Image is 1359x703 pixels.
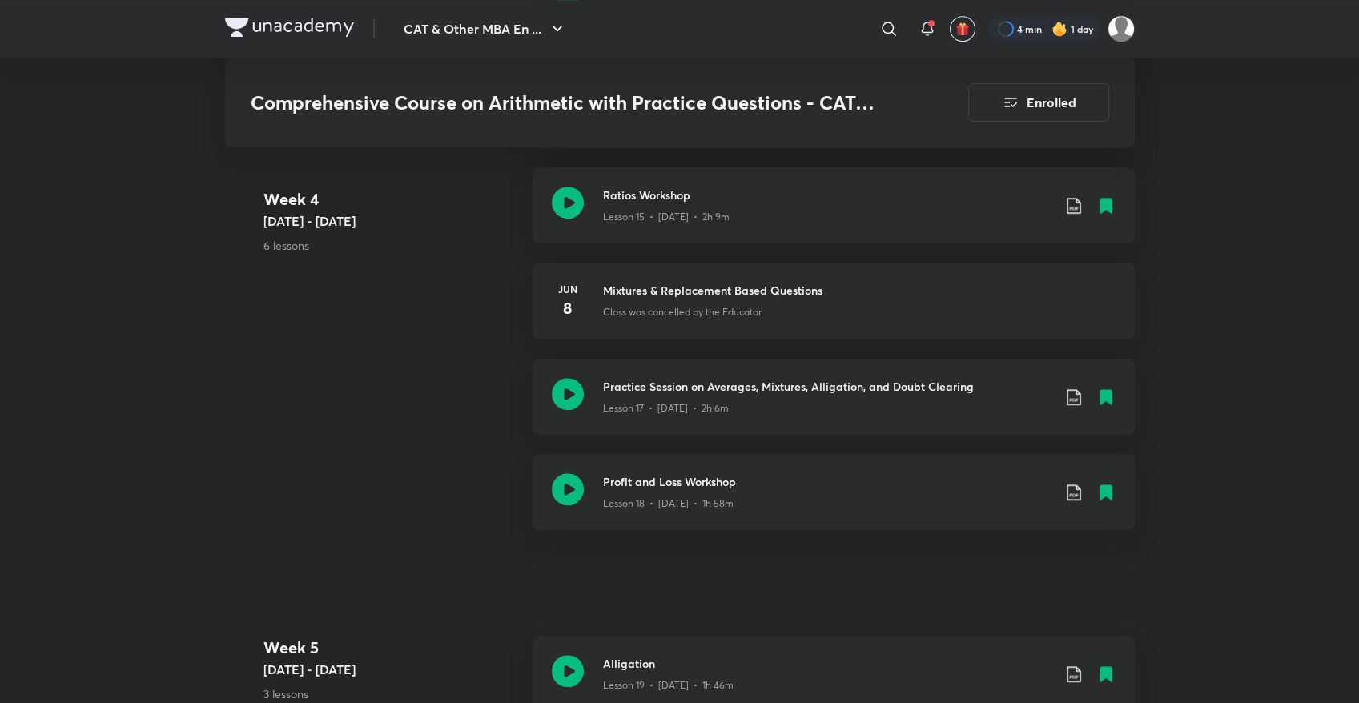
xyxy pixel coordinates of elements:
[533,167,1135,263] a: Ratios WorkshopLesson 15 • [DATE] • 2h 9m
[603,496,734,511] p: Lesson 18 • [DATE] • 1h 58m
[950,16,975,42] button: avatar
[603,655,1051,672] h3: Alligation
[263,685,520,702] p: 3 lessons
[394,13,577,45] button: CAT & Other MBA En ...
[225,18,354,41] a: Company Logo
[263,238,520,255] p: 6 lessons
[603,210,730,224] p: Lesson 15 • [DATE] • 2h 9m
[251,91,878,114] h3: Comprehensive Course on Arithmetic with Practice Questions - CAT, 2023
[603,282,1116,299] h3: Mixtures & Replacement Based Questions
[603,401,729,416] p: Lesson 17 • [DATE] • 2h 6m
[552,282,584,296] h6: Jun
[603,678,734,693] p: Lesson 19 • [DATE] • 1h 46m
[1051,21,1067,37] img: streak
[263,660,520,679] h5: [DATE] - [DATE]
[1108,15,1135,42] img: Sameeran Panda
[603,305,762,319] p: Class was cancelled by the Educator
[968,83,1109,122] button: Enrolled
[533,263,1135,359] a: Jun8Mixtures & Replacement Based QuestionsClass was cancelled by the Educator
[263,636,520,660] h4: Week 5
[225,18,354,37] img: Company Logo
[552,296,584,320] h4: 8
[603,187,1051,203] h3: Ratios Workshop
[533,359,1135,454] a: Practice Session on Averages, Mixtures, Alligation, and Doubt ClearingLesson 17 • [DATE] • 2h 6m
[603,378,1051,395] h3: Practice Session on Averages, Mixtures, Alligation, and Doubt Clearing
[263,188,520,212] h4: Week 4
[263,212,520,231] h5: [DATE] - [DATE]
[955,22,970,36] img: avatar
[533,454,1135,549] a: Profit and Loss WorkshopLesson 18 • [DATE] • 1h 58m
[603,473,1051,490] h3: Profit and Loss Workshop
